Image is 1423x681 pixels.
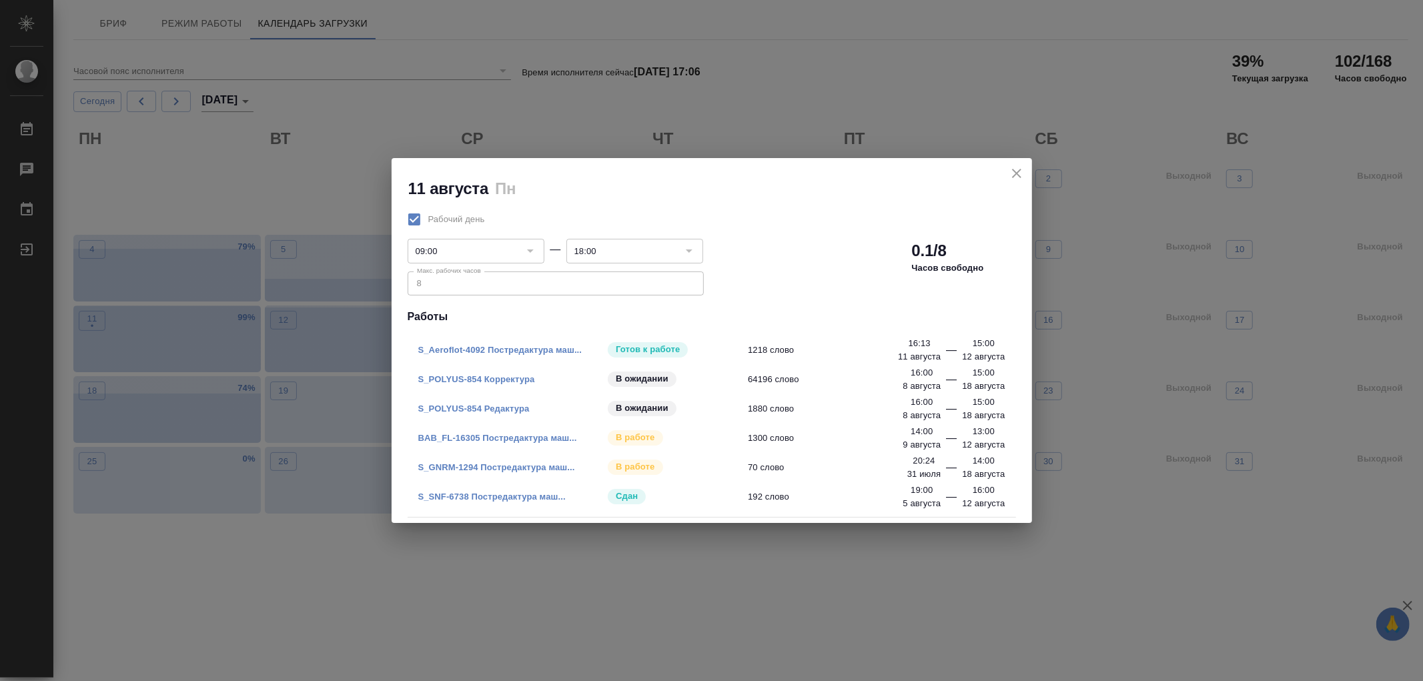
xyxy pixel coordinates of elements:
a: S_POLYUS-854 Редактура [418,404,530,414]
p: 16:00 [911,396,933,409]
p: В работе [616,460,654,474]
p: В работе [616,431,654,444]
p: 31 июля [907,468,941,481]
p: 14:00 [973,454,995,468]
p: 14:00 [911,425,933,438]
div: — [550,241,560,257]
h4: Работы [408,309,1016,325]
span: Рабочий день [428,213,485,226]
p: Сдан [616,490,638,503]
a: S_POLYUS-854 Корректура [418,374,535,384]
h2: Пн [495,179,516,197]
p: 9 августа [903,438,941,452]
span: 64196 слово [748,373,937,386]
span: 192 слово [748,490,937,504]
span: 1218 слово [748,344,937,357]
h2: 11 августа [408,179,489,197]
div: — [946,489,957,510]
p: 15:00 [973,337,995,350]
p: В ожидании [616,372,668,386]
a: S_Aeroflot-4092 Постредактура маш... [418,345,582,355]
p: 18 августа [962,409,1005,422]
a: BAB_FL-16305 Постредактура маш... [418,433,577,443]
p: В ожидании [616,402,668,415]
span: 1880 слово [748,402,937,416]
p: 15:00 [973,396,995,409]
p: 19:00 [911,484,933,497]
p: 12 августа [962,497,1005,510]
p: 15:00 [973,366,995,380]
div: — [946,460,957,481]
p: Часов свободно [912,261,984,275]
h2: 0.1/8 [912,240,947,261]
p: Готов к работе [616,343,680,356]
p: 18 августа [962,468,1005,481]
p: 8 августа [903,409,941,422]
div: — [946,430,957,452]
p: 18 августа [962,380,1005,393]
p: 12 августа [962,438,1005,452]
p: 20:24 [913,454,935,468]
p: 16:13 [909,337,931,350]
div: — [946,372,957,393]
p: 11 августа [898,350,941,364]
p: 16:00 [973,484,995,497]
p: 16:00 [911,366,933,380]
a: S_SNF-6738 Постредактура маш... [418,492,566,502]
p: 12 августа [962,350,1005,364]
a: S_GNRM-1294 Постредактура маш... [418,462,575,472]
span: 70 слово [748,461,937,474]
p: 5 августа [903,497,941,510]
button: close [1007,163,1027,183]
p: 8 августа [903,380,941,393]
div: — [946,401,957,422]
div: — [946,342,957,364]
span: 1300 слово [748,432,937,445]
p: 13:00 [973,425,995,438]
